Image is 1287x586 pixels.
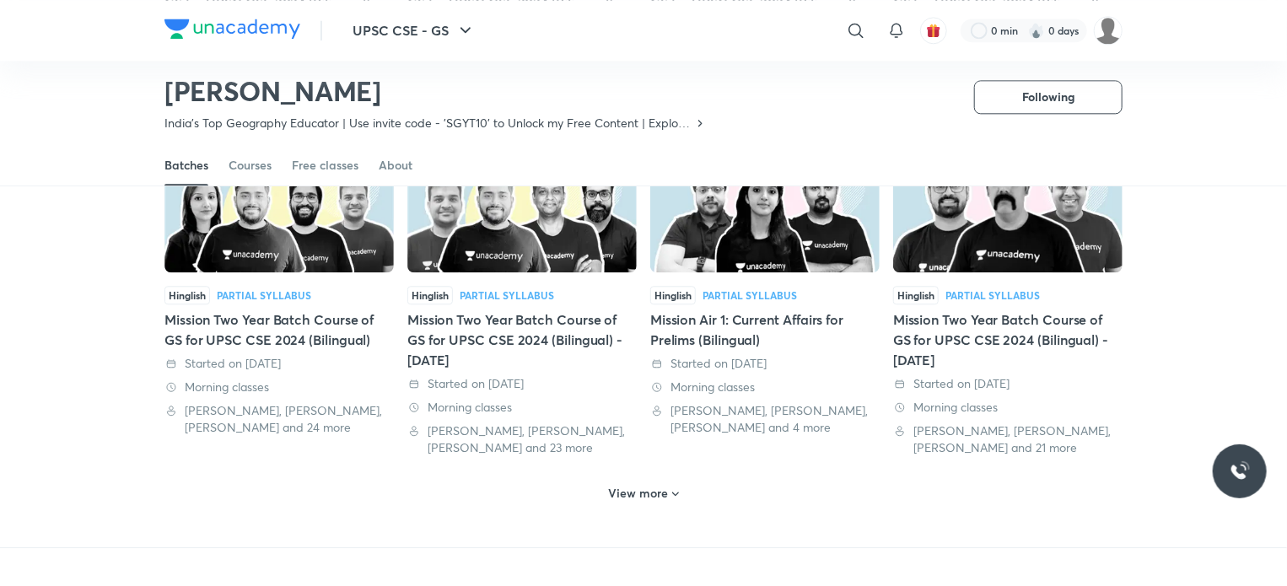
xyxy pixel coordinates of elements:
a: Company Logo [164,19,300,43]
div: Started on 6 May 2022 [164,355,394,372]
span: Hinglish [164,286,210,304]
p: India's Top Geography Educator | Use invite code - 'SGYT10' to Unlock my Free Content | Explore t... [164,115,693,132]
span: Hinglish [893,286,939,304]
div: Atish Mathur, Mudit Gupta, Sudarshan Gurjar and 24 more [164,402,394,436]
img: Thumbnail [893,141,1123,272]
div: Mission Two Year Batch Course of GS for UPSC CSE 2024 (Bilingual) - 27th April [407,132,637,455]
img: streak [1028,22,1045,39]
div: Batches [164,157,208,174]
div: Morning classes [650,379,880,395]
div: Mission Two Year Batch Course of GS for UPSC CSE 2024 (Bilingual) - [DATE] [407,309,637,370]
div: Morning classes [893,399,1123,416]
div: Mission Two Year Batch Course of GS for UPSC CSE 2024 (Bilingual) - 13th April [893,132,1123,455]
a: Courses [229,145,272,185]
span: Hinglish [650,286,696,304]
a: Free classes [292,145,358,185]
div: Sudarshan Gurjar, Dr Sidharth Arora, Arvindsingh Rajpurohit and 4 more [650,402,880,436]
button: Following [974,80,1123,114]
div: Started on 13 Apr 2022 [893,375,1123,392]
img: Vipul [1094,16,1123,45]
img: Company Logo [164,19,300,39]
div: Mudit Gupta, Sudarshan Gurjar, Amardeep Darade and 21 more [893,422,1123,456]
div: Partial Syllabus [460,290,554,300]
img: Thumbnail [407,141,637,272]
button: avatar [920,17,947,44]
a: About [379,145,412,185]
img: Thumbnail [164,141,394,272]
div: Atish Mathur, Mudit Gupta, Sudarshan Gurjar and 23 more [407,422,637,456]
div: Mission Air 1: Current Affairs for Prelims (Bilingual) [650,309,880,350]
div: Mission Two Year Batch Course of GS for UPSC CSE 2024 (Bilingual) - [DATE] [893,309,1123,370]
div: Partial Syllabus [703,290,797,300]
span: Following [1022,89,1074,105]
a: Batches [164,145,208,185]
span: Hinglish [407,286,453,304]
div: Free classes [292,157,358,174]
div: Mission Two Year Batch Course of GS for UPSC CSE 2024 (Bilingual) [164,132,394,455]
div: Started on 27 Apr 2022 [407,375,637,392]
img: avatar [926,23,941,38]
div: Partial Syllabus [945,290,1040,300]
img: Thumbnail [650,141,880,272]
div: Mission Air 1: Current Affairs for Prelims (Bilingual) [650,132,880,455]
button: UPSC CSE - GS [342,13,486,47]
div: Mission Two Year Batch Course of GS for UPSC CSE 2024 (Bilingual) [164,309,394,350]
img: ttu [1230,461,1250,481]
h2: [PERSON_NAME] [164,74,707,108]
div: Morning classes [164,379,394,395]
div: Morning classes [407,399,637,416]
h6: View more [609,485,669,502]
div: Partial Syllabus [217,290,311,300]
div: Started on 27 Apr 2022 [650,355,880,372]
div: About [379,157,412,174]
div: Courses [229,157,272,174]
